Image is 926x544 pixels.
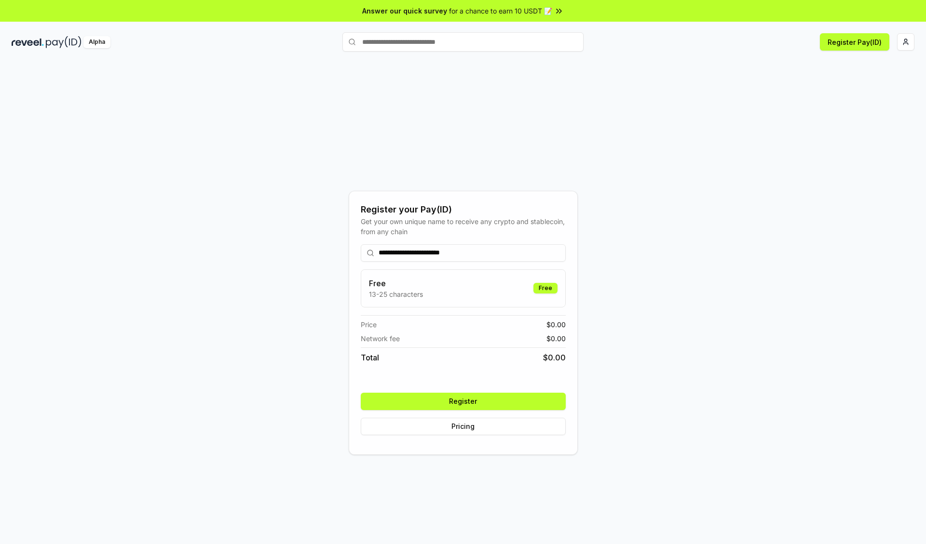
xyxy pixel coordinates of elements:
[361,319,377,330] span: Price
[46,36,82,48] img: pay_id
[361,333,400,344] span: Network fee
[369,278,423,289] h3: Free
[361,352,379,363] span: Total
[369,289,423,299] p: 13-25 characters
[546,333,566,344] span: $ 0.00
[361,203,566,216] div: Register your Pay(ID)
[83,36,110,48] div: Alpha
[533,283,558,293] div: Free
[361,418,566,435] button: Pricing
[12,36,44,48] img: reveel_dark
[543,352,566,363] span: $ 0.00
[362,6,447,16] span: Answer our quick survey
[361,216,566,237] div: Get your own unique name to receive any crypto and stablecoin, from any chain
[820,33,889,51] button: Register Pay(ID)
[546,319,566,330] span: $ 0.00
[361,393,566,410] button: Register
[449,6,552,16] span: for a chance to earn 10 USDT 📝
